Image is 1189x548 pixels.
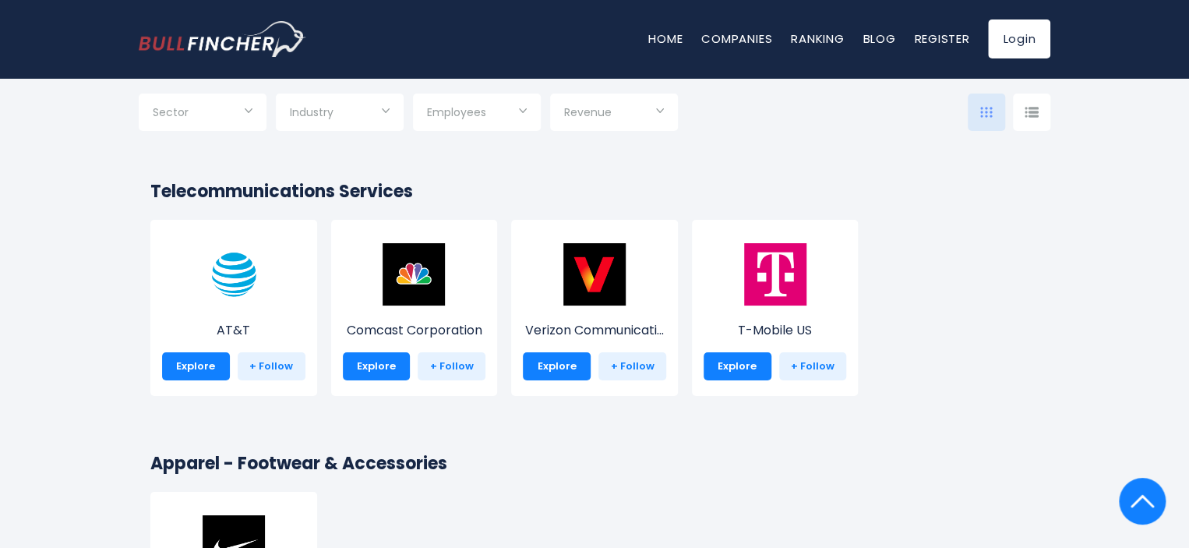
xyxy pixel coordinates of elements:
a: Companies [701,30,772,47]
a: Comcast Corporation [343,272,486,340]
a: Login [988,19,1050,58]
a: Verizon Communicati... [523,272,666,340]
h2: Apparel - Footwear & Accessories [150,451,1039,476]
a: AT&T [162,272,305,340]
a: + Follow [779,352,847,380]
a: T-Mobile US [704,272,847,340]
a: Home [648,30,683,47]
img: icon-comp-list-view.svg [1025,107,1039,118]
h2: Telecommunications Services [150,179,1039,204]
a: Explore [162,352,230,380]
img: VZ.png [563,243,626,306]
a: + Follow [418,352,485,380]
a: Blog [863,30,895,47]
a: Explore [343,352,411,380]
a: + Follow [598,352,666,380]
input: Selection [564,100,664,128]
p: Verizon Communications [523,321,666,340]
p: AT&T [162,321,305,340]
input: Selection [290,100,390,128]
img: TMUS.png [744,243,806,306]
span: Revenue [564,105,612,119]
a: Explore [523,352,591,380]
input: Selection [427,100,527,128]
img: CMCSA.png [383,243,445,306]
img: T.png [203,243,265,306]
a: Ranking [791,30,844,47]
img: bullfincher logo [139,21,306,57]
a: Go to homepage [139,21,306,57]
a: Register [914,30,969,47]
p: Comcast Corporation [343,321,486,340]
span: Sector [153,105,189,119]
a: + Follow [238,352,305,380]
span: Employees [427,105,486,119]
p: T-Mobile US [704,321,847,340]
a: Explore [704,352,771,380]
img: icon-comp-grid.svg [980,107,993,118]
span: Industry [290,105,333,119]
input: Selection [153,100,252,128]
